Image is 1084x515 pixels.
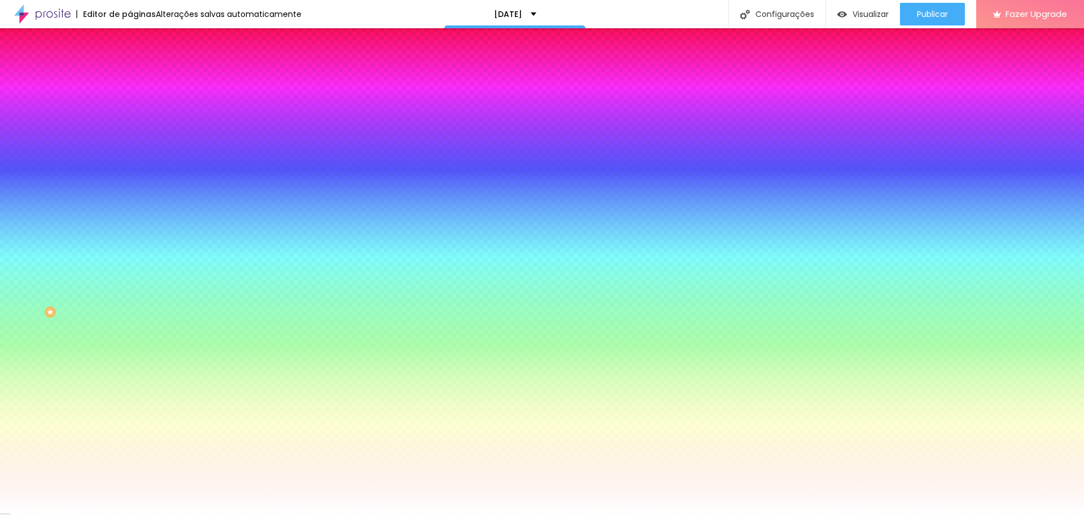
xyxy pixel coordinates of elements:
button: Publicar [900,3,965,25]
p: [DATE] [494,10,522,18]
span: Publicar [917,10,948,19]
div: Alterações salvas automaticamente [156,10,301,18]
button: Visualizar [826,3,900,25]
span: Visualizar [853,10,889,19]
img: Icone [740,10,750,19]
img: view-1.svg [837,10,847,19]
div: Editor de páginas [76,10,156,18]
span: Fazer Upgrade [1006,9,1067,19]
